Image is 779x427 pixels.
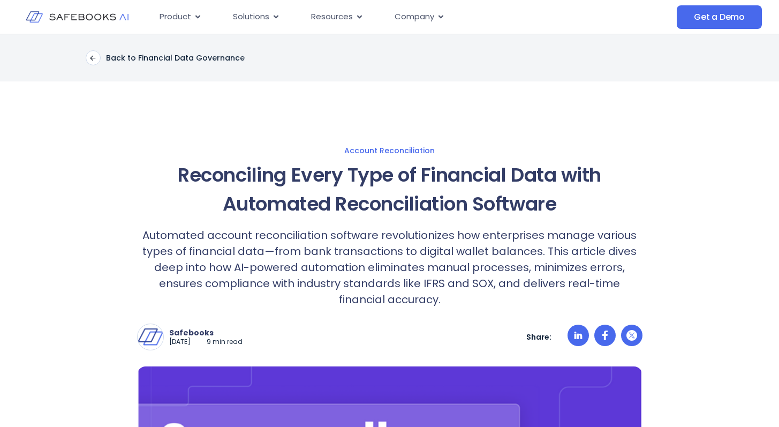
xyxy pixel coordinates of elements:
p: [DATE] [169,338,191,347]
p: Back to Financial Data Governance [106,53,245,63]
p: Safebooks [169,328,243,338]
img: Safebooks [138,324,163,350]
span: Company [395,11,434,23]
a: Get a Demo [677,5,762,29]
h1: Reconciling Every Type of Financial Data with Automated Reconciliation Software [137,161,642,219]
p: 9 min read [207,338,243,347]
a: Account Reconciliation [32,146,747,155]
p: Automated account reconciliation software revolutionizes how enterprises manage various types of ... [137,227,642,308]
div: Menu Toggle [151,6,593,27]
nav: Menu [151,6,593,27]
p: Share: [526,332,551,342]
a: Back to Financial Data Governance [86,50,245,65]
span: Get a Demo [694,12,745,23]
span: Resources [311,11,353,23]
span: Product [160,11,191,23]
span: Solutions [233,11,269,23]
